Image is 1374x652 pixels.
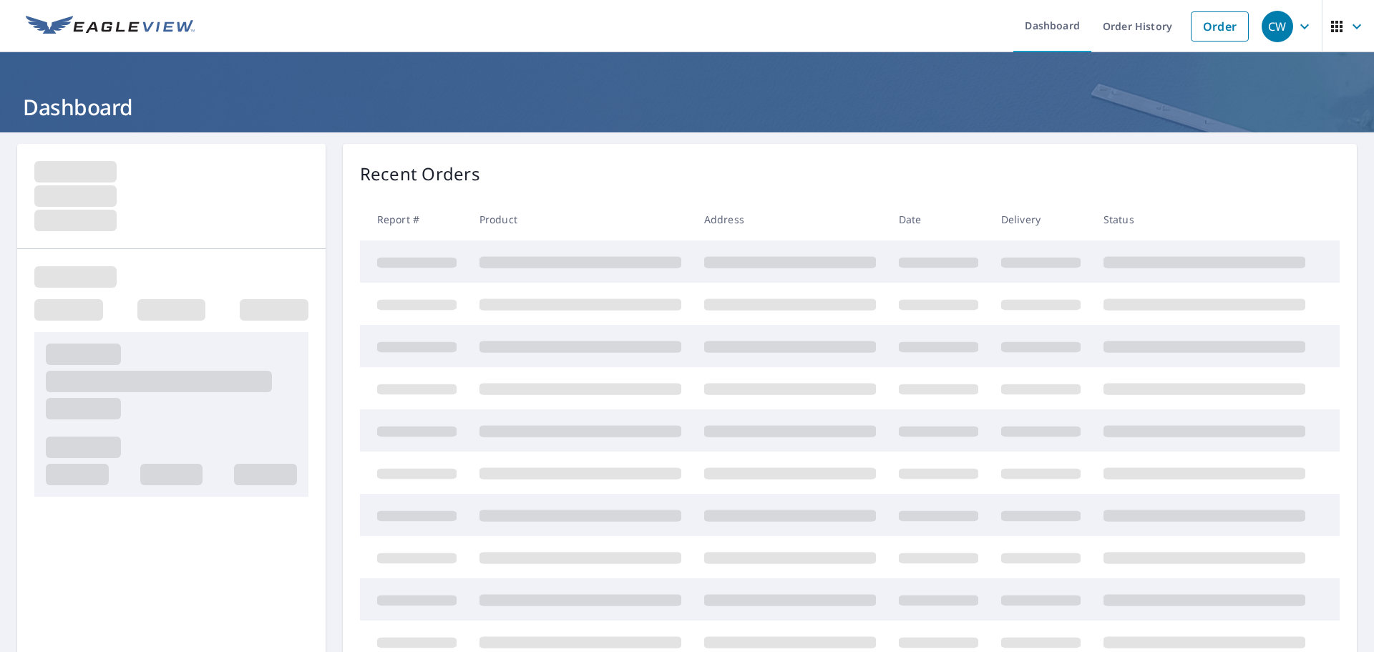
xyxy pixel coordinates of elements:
[360,198,468,240] th: Report #
[360,161,480,187] p: Recent Orders
[990,198,1092,240] th: Delivery
[693,198,887,240] th: Address
[1262,11,1293,42] div: CW
[1092,198,1317,240] th: Status
[887,198,990,240] th: Date
[468,198,693,240] th: Product
[17,92,1357,122] h1: Dashboard
[26,16,195,37] img: EV Logo
[1191,11,1249,42] a: Order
